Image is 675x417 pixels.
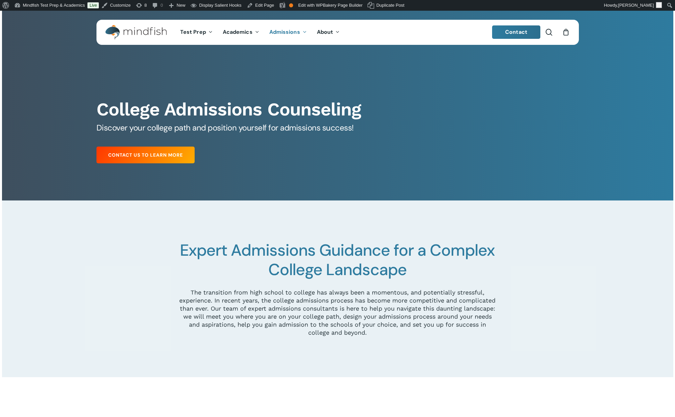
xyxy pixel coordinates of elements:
a: About [312,29,345,35]
span: The transition from high school to college has always been a momentous, and potentially stressful... [179,289,495,336]
div: OK [289,3,293,7]
b: College Admissions Counseling [96,99,361,120]
a: Contact [492,25,540,39]
a: Test Prep [175,29,218,35]
header: Main Menu [96,20,579,45]
a: Contact Us to Learn More [96,147,195,163]
span: Expert Admissions Guidance for a Complex College Landscape [180,240,495,280]
a: Admissions [264,29,312,35]
nav: Main Menu [175,20,345,45]
span: Admissions [269,28,300,35]
a: Live [87,2,99,8]
a: Academics [218,29,264,35]
span: Academics [223,28,253,35]
span: Test Prep [180,28,206,35]
span: Contact Us to Learn More [108,152,183,158]
span: About [317,28,333,35]
span: Contact [505,28,527,35]
span: [PERSON_NAME] [618,3,654,8]
span: Discover your college path and position yourself for admissions success! [96,122,354,133]
a: Cart [562,28,570,36]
